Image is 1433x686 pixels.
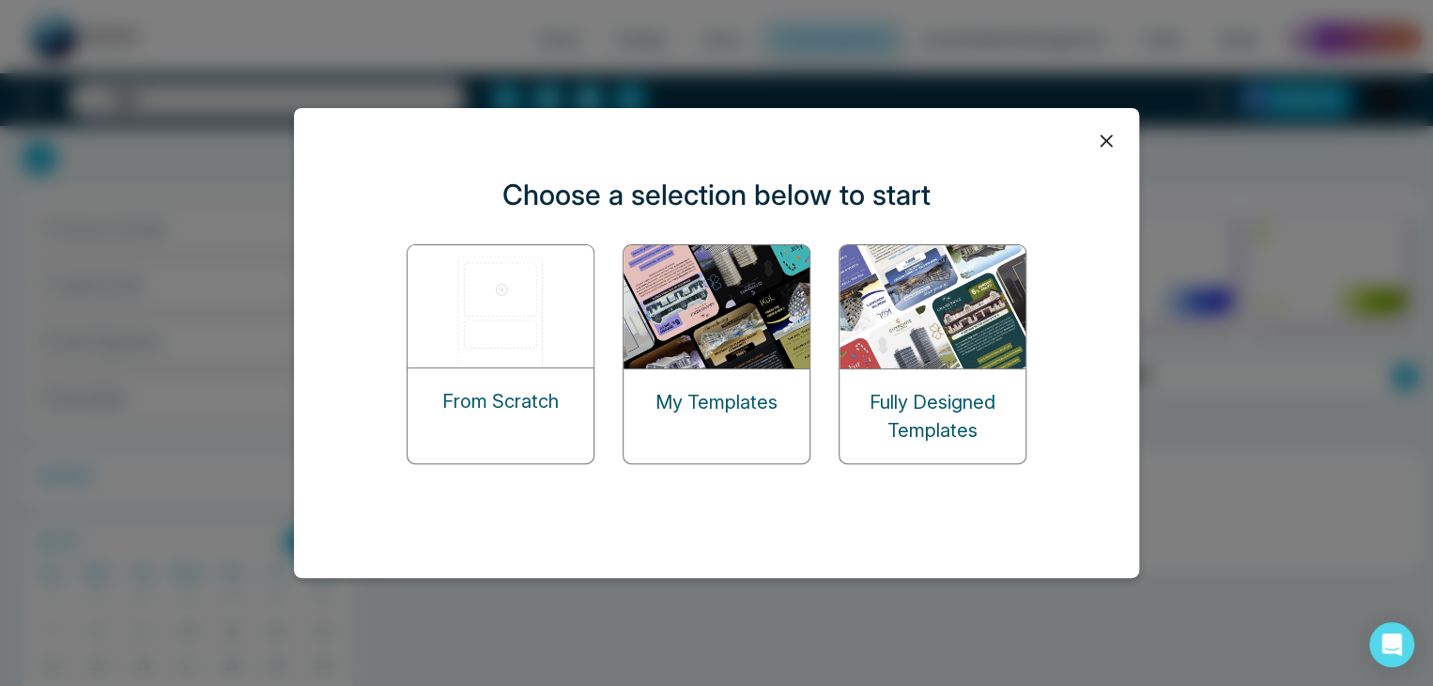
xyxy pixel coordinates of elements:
[442,387,559,415] p: From Scratch
[840,245,1027,368] img: designed-templates.png
[502,174,931,216] p: Choose a selection below to start
[1369,622,1414,667] div: Open Intercom Messenger
[840,388,1025,444] p: Fully Designed Templates
[624,245,811,368] img: my-templates.png
[655,388,778,416] p: My Templates
[408,245,595,367] img: start-from-scratch.png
